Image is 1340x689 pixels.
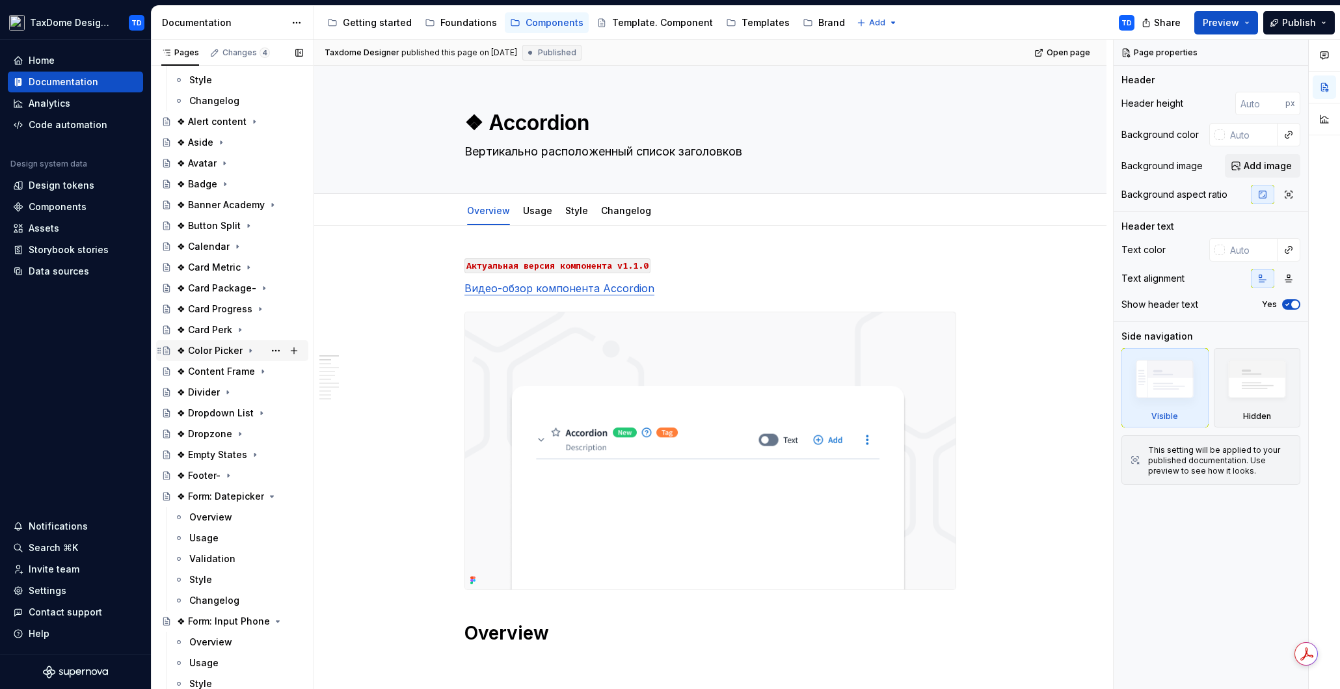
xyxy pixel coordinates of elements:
[177,115,247,128] div: ❖ Alert content
[260,47,270,58] span: 4
[156,132,308,153] a: ❖ Aside
[1214,348,1301,427] div: Hidden
[29,563,79,576] div: Invite team
[29,520,88,533] div: Notifications
[168,569,308,590] a: Style
[464,258,650,273] code: Aктуальная версия компонента v1.1.0
[1235,92,1285,115] input: Auto
[177,365,255,378] div: ❖ Content Frame
[156,611,308,632] a: ❖ Form: Input Phone
[29,118,107,131] div: Code automation
[8,72,143,92] a: Documentation
[162,16,285,29] div: Documentation
[8,537,143,558] button: Search ⌘K
[29,179,94,192] div: Design tokens
[322,10,850,36] div: Page tree
[29,584,66,597] div: Settings
[1135,11,1189,34] button: Share
[1262,299,1277,310] label: Yes
[189,636,232,649] div: Overview
[8,559,143,580] a: Invite team
[596,196,656,224] div: Changelog
[462,107,954,139] textarea: ❖ Accordion
[189,532,219,545] div: Usage
[8,261,143,282] a: Data sources
[29,243,109,256] div: Storybook stories
[1154,16,1181,29] span: Share
[1121,188,1227,201] div: Background aspect ratio
[156,278,308,299] a: ❖ Card Package-
[797,12,850,33] a: Brand
[538,47,576,58] span: Published
[591,12,718,33] a: Template. Component
[156,319,308,340] a: ❖ Card Perk
[505,12,589,33] a: Components
[1030,44,1096,62] a: Open page
[1121,348,1209,427] div: Visible
[9,15,25,31] img: da704ea1-22e8-46cf-95f8-d9f462a55abe.png
[177,261,241,274] div: ❖ Card Metric
[168,70,308,90] a: Style
[189,573,212,586] div: Style
[177,240,230,253] div: ❖ Calendar
[29,54,55,67] div: Home
[168,548,308,569] a: Validation
[8,115,143,135] a: Code automation
[464,621,956,645] h1: Overview
[1263,11,1335,34] button: Publish
[177,323,232,336] div: ❖ Card Perk
[1121,272,1185,285] div: Text alignment
[177,282,256,295] div: ❖ Card Package-
[1148,445,1292,476] div: This setting will be applied to your published documentation. Use preview to see how it looks.
[1121,330,1193,343] div: Side navigation
[462,196,515,224] div: Overview
[8,50,143,71] a: Home
[467,205,510,216] a: Overview
[464,282,654,295] a: Видео-обзор компонента Accordion
[1151,411,1178,422] div: Visible
[156,215,308,236] a: ❖ Button Split
[156,236,308,257] a: ❖ Calendar
[8,580,143,601] a: Settings
[189,94,239,107] div: Changelog
[601,205,651,216] a: Changelog
[1225,238,1278,262] input: Auto
[1121,97,1183,110] div: Header height
[156,174,308,195] a: ❖ Badge
[177,303,252,316] div: ❖ Card Progress
[560,196,593,224] div: Style
[156,340,308,361] a: ❖ Color Picker
[8,602,143,623] button: Contact support
[222,47,270,58] div: Changes
[43,666,108,679] svg: Supernova Logo
[612,16,713,29] div: Template. Component
[189,511,232,524] div: Overview
[8,196,143,217] a: Components
[742,16,790,29] div: Templates
[168,653,308,673] a: Usage
[1121,74,1155,87] div: Header
[1225,154,1300,178] button: Add image
[1121,128,1199,141] div: Background color
[168,507,308,528] a: Overview
[156,299,308,319] a: ❖ Card Progress
[156,257,308,278] a: ❖ Card Metric
[156,153,308,174] a: ❖ Avatar
[8,516,143,537] button: Notifications
[420,12,502,33] a: Foundations
[177,490,264,503] div: ❖ Form: Datepicker
[721,12,795,33] a: Templates
[853,14,902,32] button: Add
[8,93,143,114] a: Analytics
[156,465,308,486] a: ❖ Footer-
[177,157,217,170] div: ❖ Avatar
[440,16,497,29] div: Foundations
[156,424,308,444] a: ❖ Dropzone
[29,222,59,235] div: Assets
[29,97,70,110] div: Analytics
[177,448,247,461] div: ❖ Empty States
[189,656,219,669] div: Usage
[8,623,143,644] button: Help
[168,632,308,653] a: Overview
